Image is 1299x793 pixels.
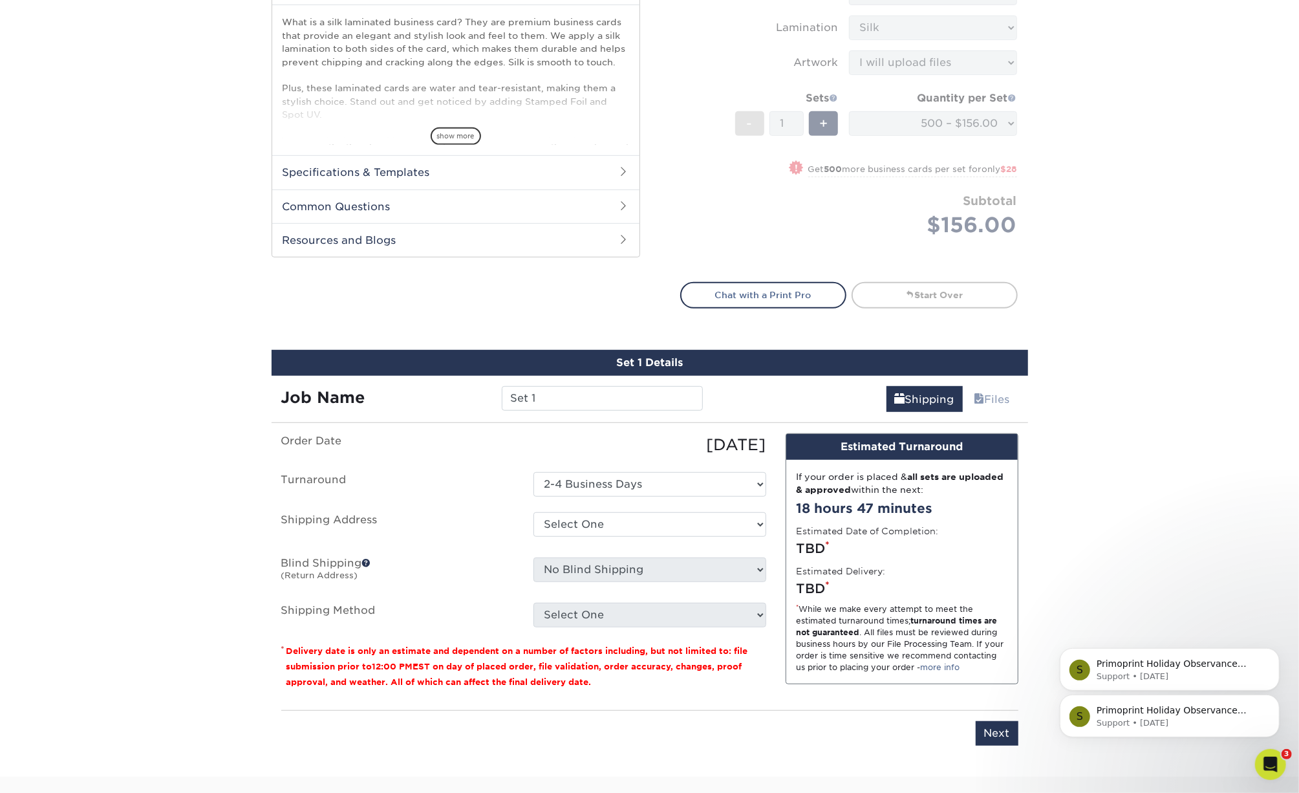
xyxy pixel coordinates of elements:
[797,470,1007,497] div: If your order is placed & within the next:
[524,433,776,457] div: [DATE]
[797,579,1007,598] div: TBD
[272,350,1028,376] div: Set 1 Details
[1040,567,1299,758] iframe: Intercom notifications message
[281,570,358,580] small: (Return Address)
[3,754,110,788] iframe: Google Customer Reviews
[1255,749,1286,780] iframe: Intercom live chat
[502,386,703,411] input: Enter a job name
[283,16,629,226] p: What is a silk laminated business card? They are premium business cards that provide an elegant a...
[921,662,960,672] a: more info
[272,190,639,223] h2: Common Questions
[680,282,846,308] a: Chat with a Print Pro
[281,388,365,407] strong: Job Name
[895,393,905,406] span: shipping
[976,721,1018,746] input: Next
[272,603,524,627] label: Shipping Method
[1282,749,1292,759] span: 3
[797,603,1007,673] div: While we make every attempt to meet the estimated turnaround times; . All files must be reviewed ...
[272,472,524,497] label: Turnaround
[272,155,639,189] h2: Specifications & Templates
[272,558,524,587] label: Blind Shipping
[372,662,413,671] span: 12:00 PM
[431,127,481,145] span: show more
[786,434,1018,460] div: Estimated Turnaround
[797,499,1007,518] div: 18 hours 47 minutes
[272,223,639,257] h2: Resources and Blogs
[272,512,524,542] label: Shipping Address
[974,393,985,406] span: files
[852,282,1018,308] a: Start Over
[886,386,963,412] a: Shipping
[272,433,524,457] label: Order Date
[966,386,1018,412] a: Files
[286,646,748,687] small: Delivery date is only an estimate and dependent on a number of factors including, but not limited...
[797,525,939,538] label: Estimated Date of Completion:
[797,565,886,578] label: Estimated Delivery:
[797,539,1007,558] div: TBD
